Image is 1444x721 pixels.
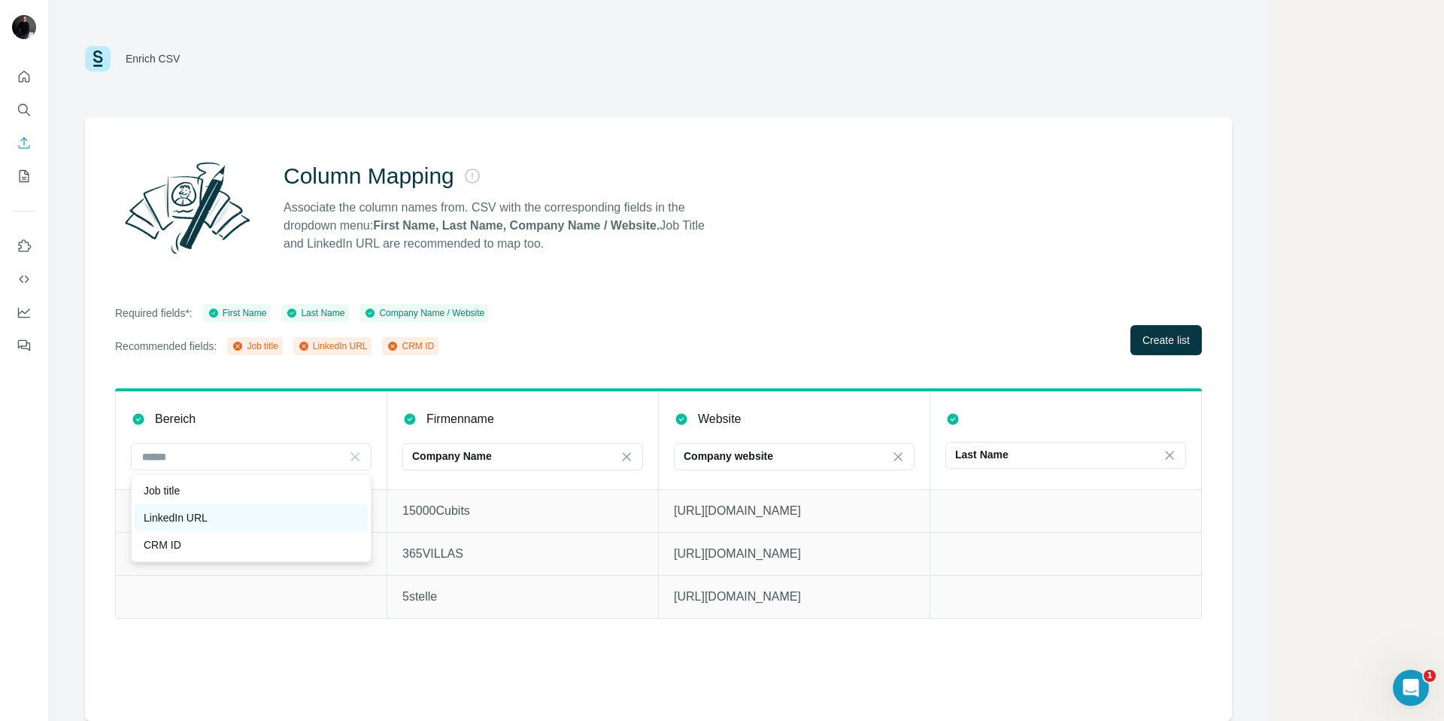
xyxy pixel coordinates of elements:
p: Required fields*: [115,306,193,321]
button: Dashboard [12,299,36,326]
p: Last Name [955,447,1009,462]
div: Enrich CSV [126,51,180,66]
div: CRM ID [387,339,434,353]
span: 1 [1424,670,1436,682]
p: [URL][DOMAIN_NAME] [674,545,915,563]
iframe: Intercom live chat [1393,670,1429,706]
button: Search [12,96,36,123]
p: 15000Cubits [402,502,643,520]
p: Website [698,410,742,428]
div: Job title [232,339,278,353]
button: Feedback [12,332,36,359]
button: Use Surfe API [12,266,36,293]
button: Create list [1130,325,1202,355]
button: Quick start [12,63,36,90]
div: First Name [208,306,267,320]
div: LinkedIn URL [298,339,368,353]
button: My lists [12,163,36,190]
p: [URL][DOMAIN_NAME] [674,502,915,520]
div: Company Name / Website [364,306,484,320]
p: Job title [144,483,180,498]
button: Enrich CSV [12,129,36,157]
p: LinkedIn URL [144,510,208,525]
p: Recommended fields: [115,339,217,354]
div: Last Name [286,306,344,320]
strong: First Name, Last Name, Company Name / Website. [373,219,660,232]
p: Firmenname [426,410,494,428]
h2: Column Mapping [284,163,454,190]
img: Avatar [12,15,36,39]
p: 5stelle [402,588,643,606]
p: Company Name [412,449,492,464]
p: Associate the column names from. CSV with the corresponding fields in the dropdown menu: Job Titl... [284,199,718,253]
span: Create list [1142,333,1190,348]
p: Company website [684,449,773,464]
button: Use Surfe on LinkedIn [12,233,36,260]
p: Bereich [155,410,196,428]
img: Surfe Illustration - Column Mapping [115,154,259,262]
p: [URL][DOMAIN_NAME] [674,588,915,606]
p: 365VILLAS [402,545,643,563]
img: Surfe Logo [85,46,111,71]
p: CRM ID [144,537,181,552]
